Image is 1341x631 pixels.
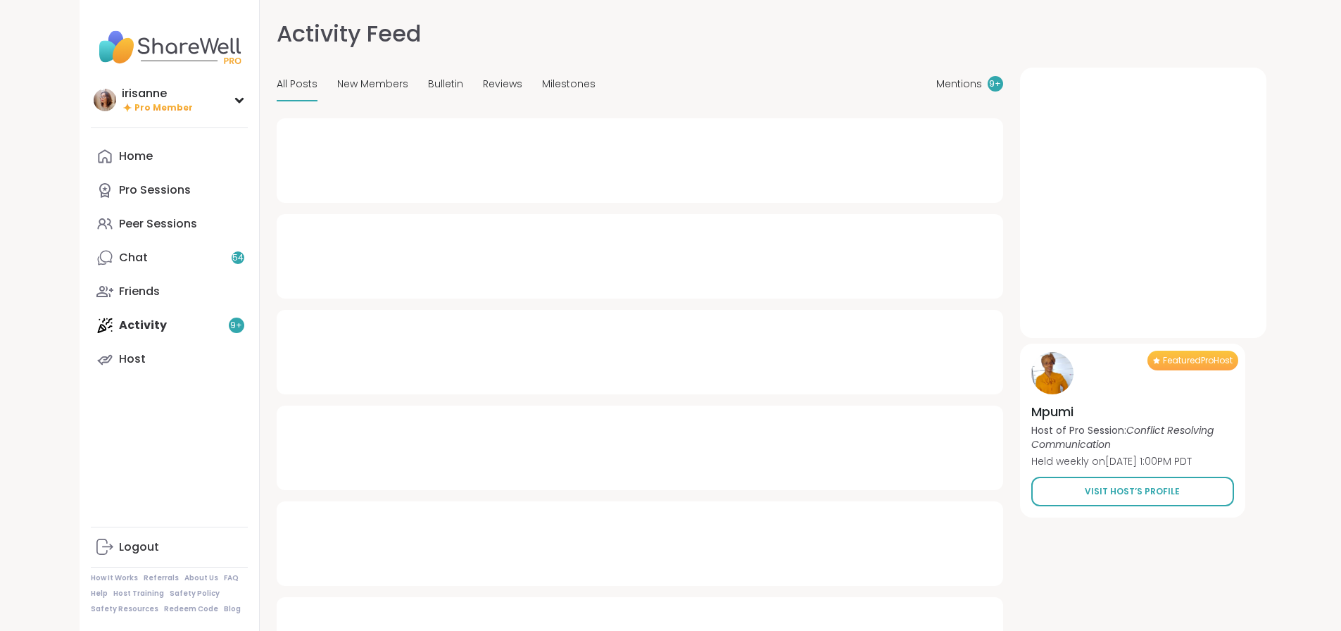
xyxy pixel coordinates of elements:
[119,216,197,232] div: Peer Sessions
[91,207,248,241] a: Peer Sessions
[91,589,108,599] a: Help
[119,149,153,164] div: Home
[1031,423,1234,451] p: Host of Pro Session:
[1031,423,1214,451] i: Conflict Resolving Communication
[1085,485,1180,498] span: Visit Host’s Profile
[119,539,159,555] div: Logout
[91,342,248,376] a: Host
[91,173,248,207] a: Pro Sessions
[91,275,248,308] a: Friends
[119,182,191,198] div: Pro Sessions
[483,77,522,92] span: Reviews
[277,17,421,51] h1: Activity Feed
[94,89,116,111] img: irisanne
[91,604,158,614] a: Safety Resources
[1163,355,1233,366] span: Featured Pro Host
[119,284,160,299] div: Friends
[224,604,241,614] a: Blog
[144,573,179,583] a: Referrals
[277,77,317,92] span: All Posts
[91,241,248,275] a: Chat54
[184,573,218,583] a: About Us
[91,139,248,173] a: Home
[170,589,220,599] a: Safety Policy
[119,250,148,265] div: Chat
[1031,352,1074,394] img: Mpumi
[542,77,596,92] span: Milestones
[1031,477,1234,506] a: Visit Host’s Profile
[1031,403,1234,420] h4: Mpumi
[1031,454,1234,468] p: Held weekly on [DATE] 1:00PM PDT
[164,604,218,614] a: Redeem Code
[989,78,1001,90] span: 9 +
[122,86,193,101] div: irisanne
[224,573,239,583] a: FAQ
[91,530,248,564] a: Logout
[91,23,248,72] img: ShareWell Nav Logo
[91,573,138,583] a: How It Works
[113,589,164,599] a: Host Training
[232,252,244,264] span: 54
[428,77,463,92] span: Bulletin
[337,77,408,92] span: New Members
[134,102,193,114] span: Pro Member
[119,351,146,367] div: Host
[936,77,982,92] span: Mentions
